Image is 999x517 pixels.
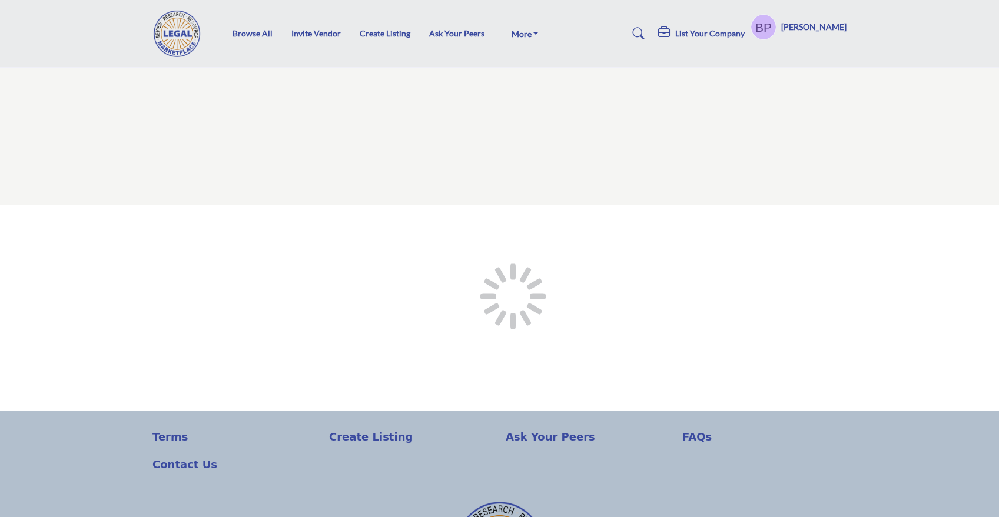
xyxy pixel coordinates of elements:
a: Contact Us [152,456,317,472]
div: List Your Company [658,26,745,41]
a: Ask Your Peers [429,28,484,38]
h5: List Your Company [675,28,745,39]
img: Site Logo [152,10,208,57]
h5: [PERSON_NAME] [781,21,847,33]
a: Ask Your Peers [506,429,670,445]
a: Invite Vendor [291,28,341,38]
a: FAQs [682,429,847,445]
button: Show hide supplier dropdown [751,14,776,40]
a: Create Listing [360,28,410,38]
a: More [503,25,547,42]
a: Search [621,24,652,43]
a: Create Listing [329,429,493,445]
a: Terms [152,429,317,445]
a: Browse All [233,28,273,38]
